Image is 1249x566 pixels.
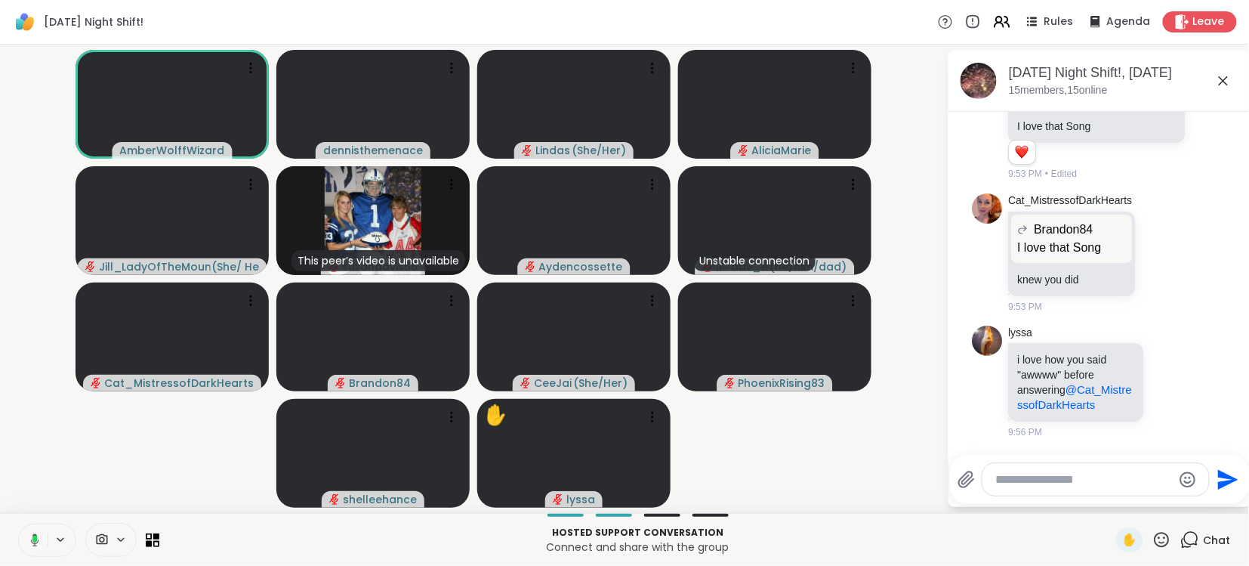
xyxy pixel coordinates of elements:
[1009,300,1043,314] span: 9:53 PM
[483,401,507,430] div: ✋
[1018,119,1177,134] p: I love that Song
[12,9,38,35] img: ShareWell Logomark
[1179,471,1197,489] button: Emoji picker
[739,145,749,156] span: audio-muted
[526,261,536,272] span: audio-muted
[520,378,531,388] span: audio-muted
[291,250,465,271] div: This peer’s video is unavailable
[534,376,572,391] span: CeeJai
[1035,221,1093,239] span: Brandon84
[522,145,532,156] span: audio-muted
[1018,272,1127,287] p: knew you did
[996,472,1172,487] textarea: Type your message
[1122,531,1137,549] span: ✋
[1204,533,1231,548] span: Chat
[335,378,346,388] span: audio-muted
[1010,141,1036,165] div: Reaction list
[1193,14,1225,29] span: Leave
[739,376,825,391] span: PhoenixRising83
[1009,193,1133,209] a: Cat_MistressofDarkHearts
[973,326,1003,356] img: https://sharewell-space-live.sfo3.digitaloceanspaces.com/user-generated/798bd276-8d00-4822-8063-f...
[725,378,736,388] span: audio-muted
[572,143,626,158] span: ( She/Her )
[323,143,423,158] span: dennisthemenace
[566,492,595,507] span: lyssa
[1046,167,1049,181] span: •
[99,259,211,274] span: Jill_LadyOfTheMountain
[85,261,96,272] span: audio-muted
[1052,167,1078,181] span: Edited
[1044,14,1074,29] span: Rules
[325,166,421,275] img: suzandavis55
[1009,425,1043,439] span: 9:56 PM
[104,376,254,391] span: Cat_MistressofDarkHearts
[1018,239,1127,257] p: I love that Song
[535,143,570,158] span: Lindas
[329,494,340,505] span: audio-muted
[1018,352,1135,413] p: i love how you said "awwww" before answering
[211,259,259,274] span: ( She/ Her )
[120,143,225,158] span: AmberWolffWizard
[553,494,563,505] span: audio-muted
[693,250,816,271] div: Unstable connection
[91,378,101,388] span: audio-muted
[973,193,1003,224] img: https://sharewell-space-live.sfo3.digitaloceanspaces.com/user-generated/6f2f6a36-f6cb-4898-86c9-c...
[539,259,623,274] span: Aydencossette
[168,540,1107,555] p: Connect and share with the group
[1009,326,1033,341] a: lyssa
[1107,14,1151,29] span: Agenda
[1009,167,1043,181] span: 9:53 PM
[349,376,411,391] span: Brandon84
[44,14,143,29] span: [DATE] Night Shift!
[1009,83,1108,98] p: 15 members, 15 online
[168,526,1107,540] p: Hosted support conversation
[1014,147,1030,159] button: Reactions: love
[752,143,812,158] span: AliciaMarie
[1009,63,1238,82] div: [DATE] Night Shift!, [DATE]
[343,492,417,507] span: shelleehance
[573,376,628,391] span: ( She/Her )
[1210,462,1244,496] button: Send
[961,63,997,99] img: Saturday Night Shift!, Aug 09
[1018,383,1133,411] span: @Cat_MistressofDarkHearts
